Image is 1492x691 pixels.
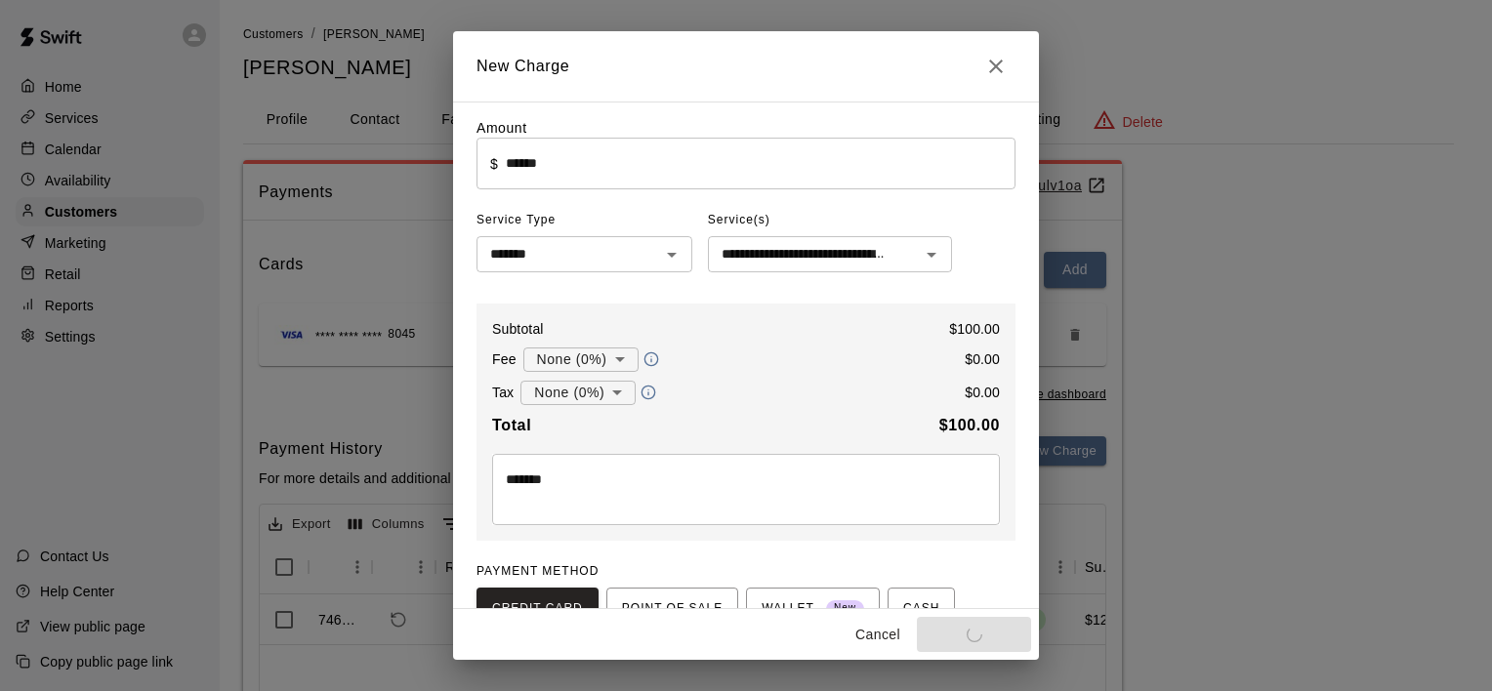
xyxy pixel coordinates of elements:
[918,241,945,268] button: Open
[888,588,955,630] button: CASH
[622,593,723,625] span: POINT OF SALE
[492,319,544,339] p: Subtotal
[492,417,531,433] b: Total
[826,595,864,622] span: New
[903,593,939,625] span: CASH
[490,154,498,174] p: $
[492,593,583,625] span: CREDIT CARD
[477,588,599,630] button: CREDIT CARD
[708,205,770,236] span: Service(s)
[976,47,1015,86] button: Close
[606,588,738,630] button: POINT OF SALE
[847,617,909,653] button: Cancel
[949,319,1000,339] p: $ 100.00
[477,205,692,236] span: Service Type
[523,342,639,378] div: None (0%)
[965,383,1000,402] p: $ 0.00
[453,31,1039,102] h2: New Charge
[492,349,517,369] p: Fee
[477,120,527,136] label: Amount
[746,588,880,630] button: WALLET New
[762,593,864,625] span: WALLET
[965,349,1000,369] p: $ 0.00
[477,564,599,578] span: PAYMENT METHOD
[492,383,514,402] p: Tax
[939,417,1000,433] b: $ 100.00
[520,375,636,411] div: None (0%)
[658,241,685,268] button: Open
